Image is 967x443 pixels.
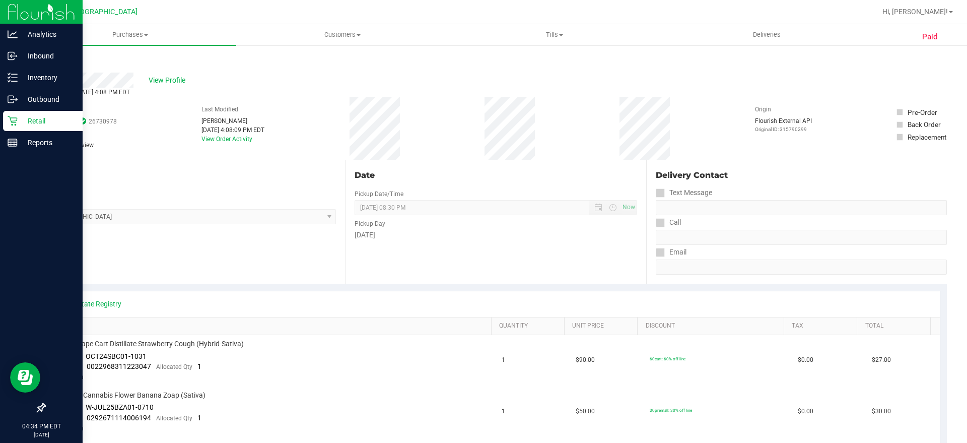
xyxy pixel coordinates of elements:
[355,169,637,181] div: Date
[922,31,938,43] span: Paid
[646,322,780,330] a: Discount
[792,322,853,330] a: Tax
[865,322,927,330] a: Total
[656,200,947,215] input: Format: (999) 999-9999
[502,407,505,416] span: 1
[79,116,86,126] span: In Sync
[18,137,78,149] p: Reports
[8,29,18,39] inline-svg: Analytics
[8,116,18,126] inline-svg: Retail
[755,105,771,114] label: Origin
[5,422,78,431] p: 04:34 PM EDT
[10,362,40,393] iframe: Resource center
[237,30,448,39] span: Customers
[89,117,117,126] span: 26730978
[908,119,941,130] div: Back Order
[656,215,681,230] label: Call
[656,185,712,200] label: Text Message
[576,407,595,416] span: $50.00
[61,299,121,309] a: View State Registry
[18,72,78,84] p: Inventory
[661,24,873,45] a: Deliveries
[197,362,201,370] span: 1
[236,24,448,45] a: Customers
[44,169,336,181] div: Location
[739,30,794,39] span: Deliveries
[755,125,812,133] p: Original ID: 315790299
[87,362,151,370] span: 0022968311223047
[201,125,264,135] div: [DATE] 4:08:09 PM EDT
[908,132,946,142] div: Replacement
[18,50,78,62] p: Inbound
[197,414,201,422] span: 1
[24,24,236,45] a: Purchases
[572,322,634,330] a: Unit Price
[86,352,147,360] span: OCT24SBC01-1031
[355,219,385,228] label: Pickup Day
[656,245,686,260] label: Email
[656,230,947,245] input: Format: (999) 999-9999
[87,414,151,422] span: 0292671114006194
[755,116,812,133] div: Flourish External API
[798,407,813,416] span: $0.00
[449,30,660,39] span: Tills
[44,89,130,96] span: Completed [DATE] 4:08 PM EDT
[798,355,813,365] span: $0.00
[872,407,891,416] span: $30.00
[68,8,137,16] span: [GEOGRAPHIC_DATA]
[502,355,505,365] span: 1
[656,169,947,181] div: Delivery Contact
[8,51,18,61] inline-svg: Inbound
[872,355,891,365] span: $27.00
[8,73,18,83] inline-svg: Inventory
[355,230,637,240] div: [DATE]
[882,8,948,16] span: Hi, [PERSON_NAME]!
[650,408,692,413] span: 30premall: 30% off line
[5,431,78,438] p: [DATE]
[24,30,236,39] span: Purchases
[58,339,244,349] span: FT 1g Vape Cart Distillate Strawberry Cough (Hybrid-Sativa)
[8,94,18,104] inline-svg: Outbound
[201,105,238,114] label: Last Modified
[201,116,264,125] div: [PERSON_NAME]
[18,93,78,105] p: Outbound
[59,322,487,330] a: SKU
[448,24,660,45] a: Tills
[156,415,192,422] span: Allocated Qty
[576,355,595,365] span: $90.00
[499,322,561,330] a: Quantity
[355,189,403,199] label: Pickup Date/Time
[650,356,685,361] span: 60cart: 60% off line
[908,107,937,117] div: Pre-Order
[149,75,189,86] span: View Profile
[201,136,252,143] a: View Order Activity
[58,391,205,400] span: FT 3.5g Cannabis Flower Banana Zoap (Sativa)
[8,138,18,148] inline-svg: Reports
[86,403,154,411] span: W-JUL25BZA01-0710
[156,363,192,370] span: Allocated Qty
[18,28,78,40] p: Analytics
[18,115,78,127] p: Retail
